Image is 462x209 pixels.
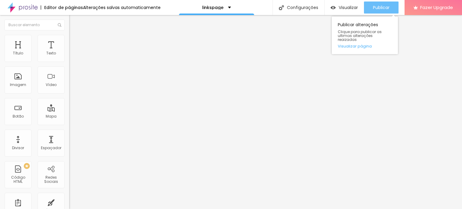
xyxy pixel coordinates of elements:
span: Publicar [373,5,390,10]
button: Publicar [364,2,399,14]
div: Alterações salvas automaticamente [83,5,161,10]
div: Código HTML [6,175,30,184]
div: Título [13,51,23,55]
button: Visualizar [325,2,364,14]
a: Visualizar página [338,44,392,48]
img: Icone [279,5,284,10]
span: Clique para publicar as ultimas alterações reaizadas [338,30,392,42]
div: Editor de páginas [41,5,83,10]
div: Vídeo [46,83,57,87]
p: linkspage [202,5,223,10]
img: Icone [58,23,61,27]
div: Publicar alterações [332,17,398,54]
div: Divisor [12,146,24,150]
div: Redes Sociais [39,175,63,184]
div: Texto [46,51,56,55]
span: Fazer Upgrade [420,5,453,10]
span: Visualizar [339,5,358,10]
div: Espaçador [41,146,61,150]
iframe: Editor [69,15,462,209]
div: Imagem [10,83,26,87]
div: Mapa [46,114,57,118]
img: view-1.svg [331,5,336,10]
div: Botão [13,114,24,118]
input: Buscar elemento [5,20,65,30]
